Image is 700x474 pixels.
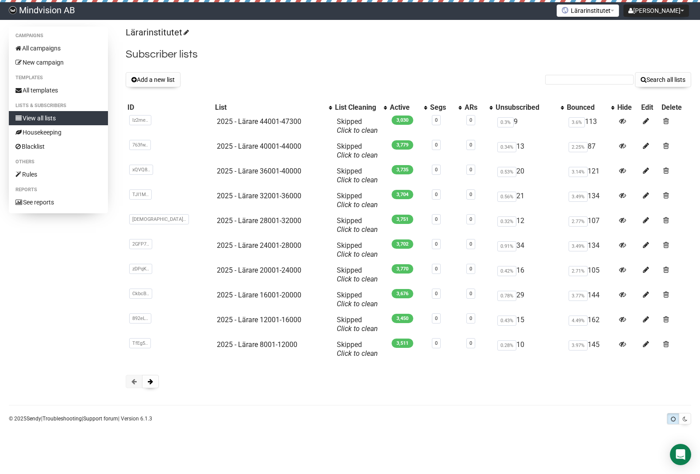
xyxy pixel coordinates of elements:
[469,117,472,123] a: 0
[335,103,379,112] div: List Cleaning
[392,190,413,199] span: 3,704
[392,239,413,249] span: 3,702
[83,416,118,422] a: Support forum
[565,163,615,188] td: 121
[569,117,585,127] span: 3.6%
[126,27,188,38] a: Lärarinstitutet
[129,239,152,249] span: 2GFP7..
[497,340,516,351] span: 0.28%
[217,117,301,126] a: 2025 - Lärare 44001-47300
[126,72,181,87] button: Add a new list
[494,337,565,362] td: 10
[337,225,378,234] a: Click to clean
[494,312,565,337] td: 15
[392,314,413,323] span: 3,450
[27,416,41,422] a: Sendy
[129,165,153,175] span: xQVQ8..
[435,117,438,123] a: 0
[569,167,588,177] span: 3.14%
[435,216,438,222] a: 0
[469,266,472,272] a: 0
[565,337,615,362] td: 145
[392,165,413,174] span: 3,735
[337,176,378,184] a: Click to clean
[392,215,413,224] span: 3,751
[662,103,689,112] div: Delete
[337,349,378,358] a: Click to clean
[217,316,301,324] a: 2025 - Lärare 12001-16000
[435,241,438,247] a: 0
[9,167,108,181] a: Rules
[569,192,588,202] span: 3.49%
[337,316,378,333] span: Skipped
[129,115,151,125] span: Iz2me..
[337,117,378,135] span: Skipped
[217,340,297,349] a: 2025 - Lärare 8001-12000
[635,72,691,87] button: Search all lists
[469,340,472,346] a: 0
[435,266,438,272] a: 0
[469,241,472,247] a: 0
[494,101,565,114] th: Unsubscribed: No sort applied, activate to apply an ascending sort
[469,216,472,222] a: 0
[562,7,569,14] img: favicons
[217,192,301,200] a: 2025 - Lärare 32001-36000
[129,214,189,224] span: [DEMOGRAPHIC_DATA]..
[497,192,516,202] span: 0.56%
[469,291,472,297] a: 0
[9,195,108,209] a: See reports
[337,192,378,209] span: Skipped
[435,316,438,321] a: 0
[388,101,428,114] th: Active: No sort applied, activate to apply an ascending sort
[494,114,565,139] td: 9
[392,289,413,298] span: 3,676
[569,291,588,301] span: 3.77%
[494,262,565,287] td: 16
[9,100,108,111] li: Lists & subscribers
[496,103,556,112] div: Unsubscribed
[9,31,108,41] li: Campaigns
[9,157,108,167] li: Others
[494,163,565,188] td: 20
[670,444,691,465] div: Open Intercom Messenger
[337,324,378,333] a: Click to clean
[9,111,108,125] a: View all lists
[392,264,413,274] span: 3,770
[337,340,378,358] span: Skipped
[435,142,438,148] a: 0
[569,266,588,276] span: 2.71%
[217,266,301,274] a: 2025 - Lärare 20001-24000
[9,55,108,69] a: New campaign
[660,101,691,114] th: Delete: No sort applied, sorting is disabled
[469,316,472,321] a: 0
[337,300,378,308] a: Click to clean
[337,241,378,258] span: Skipped
[435,340,438,346] a: 0
[390,103,419,112] div: Active
[333,101,388,114] th: List Cleaning: No sort applied, activate to apply an ascending sort
[213,101,334,114] th: List: No sort applied, activate to apply an ascending sort
[569,241,588,251] span: 3.49%
[129,338,151,348] span: TfEg5..
[9,125,108,139] a: Housekeeping
[127,103,212,112] div: ID
[465,103,485,112] div: ARs
[9,185,108,195] li: Reports
[217,291,301,299] a: 2025 - Lärare 16001-20000
[497,316,516,326] span: 0.43%
[639,101,660,114] th: Edit: No sort applied, sorting is disabled
[42,416,82,422] a: Troubleshooting
[129,140,151,150] span: 763fw..
[337,216,378,234] span: Skipped
[569,216,588,227] span: 2.77%
[337,291,378,308] span: Skipped
[463,101,494,114] th: ARs: No sort applied, activate to apply an ascending sort
[392,116,413,125] span: 3,030
[569,340,588,351] span: 3.97%
[126,101,213,114] th: ID: No sort applied, sorting is disabled
[569,142,588,152] span: 2.25%
[469,192,472,197] a: 0
[337,126,378,135] a: Click to clean
[497,142,516,152] span: 0.34%
[217,167,301,175] a: 2025 - Lärare 36001-40000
